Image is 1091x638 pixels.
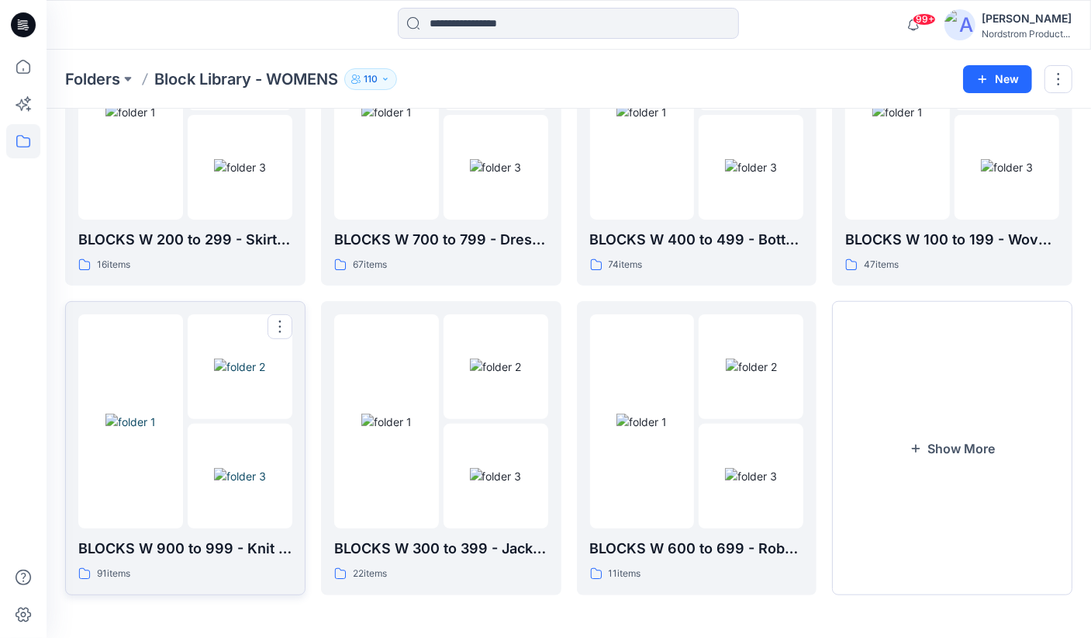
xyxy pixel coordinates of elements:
button: 110 [344,68,397,90]
p: 22 items [353,566,387,582]
div: [PERSON_NAME] [982,9,1072,28]
p: 16 items [97,257,130,273]
a: Folders [65,68,120,90]
img: folder 1 [616,414,667,430]
img: folder 1 [872,104,923,120]
img: folder 3 [214,468,266,484]
p: BLOCKS W 300 to 399 - Jackets, Blazers, Outerwear, Sportscoat, Vest [334,538,548,560]
img: folder 2 [470,359,521,375]
img: folder 3 [214,159,266,175]
span: 99+ [913,13,936,26]
img: folder 1 [361,414,412,430]
p: BLOCKS W 400 to 499 - Bottoms, Shorts [590,229,804,251]
img: folder 3 [470,468,522,484]
p: 11 items [609,566,641,582]
p: BLOCKS W 200 to 299 - Skirts, skorts, 1/2 Slip, Full Slip [78,229,292,251]
img: folder 1 [105,414,156,430]
p: 67 items [353,257,387,273]
img: folder 1 [105,104,156,120]
img: avatar [944,9,975,40]
img: folder 3 [725,159,777,175]
p: 74 items [609,257,643,273]
p: Block Library - WOMENS [154,68,338,90]
img: folder 2 [726,359,777,375]
img: folder 3 [470,159,522,175]
div: Nordstrom Product... [982,28,1072,40]
p: BLOCKS W 100 to 199 - Woven Tops, Shirts, PJ Tops [845,229,1059,251]
img: folder 3 [725,468,777,484]
p: BLOCKS W 600 to 699 - Robes, [GEOGRAPHIC_DATA] [590,538,804,560]
p: 110 [364,71,378,88]
p: 47 items [864,257,899,273]
button: Show More [832,301,1072,595]
img: folder 1 [616,104,667,120]
p: BLOCKS W 900 to 999 - Knit Cut & Sew Tops [78,538,292,560]
p: BLOCKS W 700 to 799 - Dresses, Cami's, Gowns, Chemise [334,229,548,251]
button: New [963,65,1032,93]
img: folder 3 [981,159,1033,175]
a: folder 1folder 2folder 3BLOCKS W 300 to 399 - Jackets, Blazers, Outerwear, Sportscoat, Vest22items [321,301,561,595]
img: folder 2 [214,359,265,375]
img: folder 1 [361,104,412,120]
a: folder 1folder 2folder 3BLOCKS W 600 to 699 - Robes, [GEOGRAPHIC_DATA]11items [577,301,817,595]
p: 91 items [97,566,130,582]
a: folder 1folder 2folder 3BLOCKS W 900 to 999 - Knit Cut & Sew Tops91items [65,301,306,595]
